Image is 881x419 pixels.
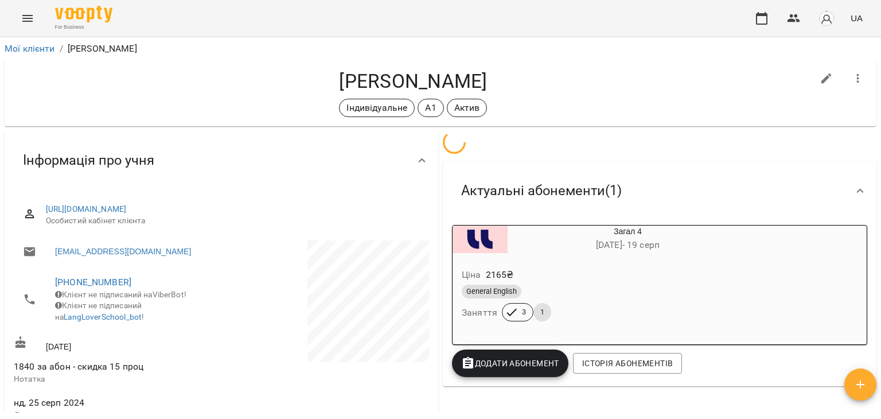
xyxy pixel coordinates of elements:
[818,10,835,26] img: avatar_s.png
[453,226,508,253] div: Загал 4
[55,24,112,31] span: For Business
[14,361,143,372] span: 1840 за абон - скидка 15 проц
[425,101,436,115] p: А1
[461,182,622,200] span: Актуальні абонементи ( 1 )
[64,312,142,321] a: LangLoverSchool_bot
[533,307,551,317] span: 1
[5,43,55,54] a: Мої клієнти
[462,286,521,297] span: General English
[5,42,876,56] nav: breadcrumb
[55,301,144,321] span: Клієнт не підписаний на !
[55,246,191,257] a: [EMAIL_ADDRESS][DOMAIN_NAME]
[55,290,186,299] span: Клієнт не підписаний на ViberBot!
[418,99,443,117] div: А1
[46,215,420,227] span: Особистий кабінет клієнта
[462,305,497,321] h6: Заняття
[486,268,514,282] p: 2165 ₴
[461,356,559,370] span: Додати Абонемент
[447,99,488,117] div: Актив
[851,12,863,24] span: UA
[462,267,481,283] h6: Ціна
[454,101,480,115] p: Актив
[23,152,154,169] span: Інформація про учня
[596,239,660,250] span: [DATE] - 19 серп
[452,350,568,377] button: Додати Абонемент
[846,7,867,29] button: UA
[515,307,533,317] span: 3
[11,333,221,355] div: [DATE]
[339,99,415,117] div: Індивідуальне
[14,69,813,93] h4: [PERSON_NAME]
[573,353,682,374] button: Історія абонементів
[60,42,63,56] li: /
[55,277,131,288] a: [PHONE_NUMBER]
[443,161,876,220] div: Актуальні абонементи(1)
[453,226,748,335] button: Загал 4[DATE]- 19 серпЦіна2165₴General EnglishЗаняття31
[14,5,41,32] button: Menu
[582,356,673,370] span: Історія абонементів
[14,396,219,410] span: нд, 25 серп 2024
[14,374,219,385] p: Нотатка
[5,131,438,190] div: Інформація про учня
[68,42,137,56] p: [PERSON_NAME]
[346,101,407,115] p: Індивідуальне
[46,204,127,214] a: [URL][DOMAIN_NAME]
[508,226,748,253] div: Загал 4
[55,6,112,22] img: Voopty Logo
